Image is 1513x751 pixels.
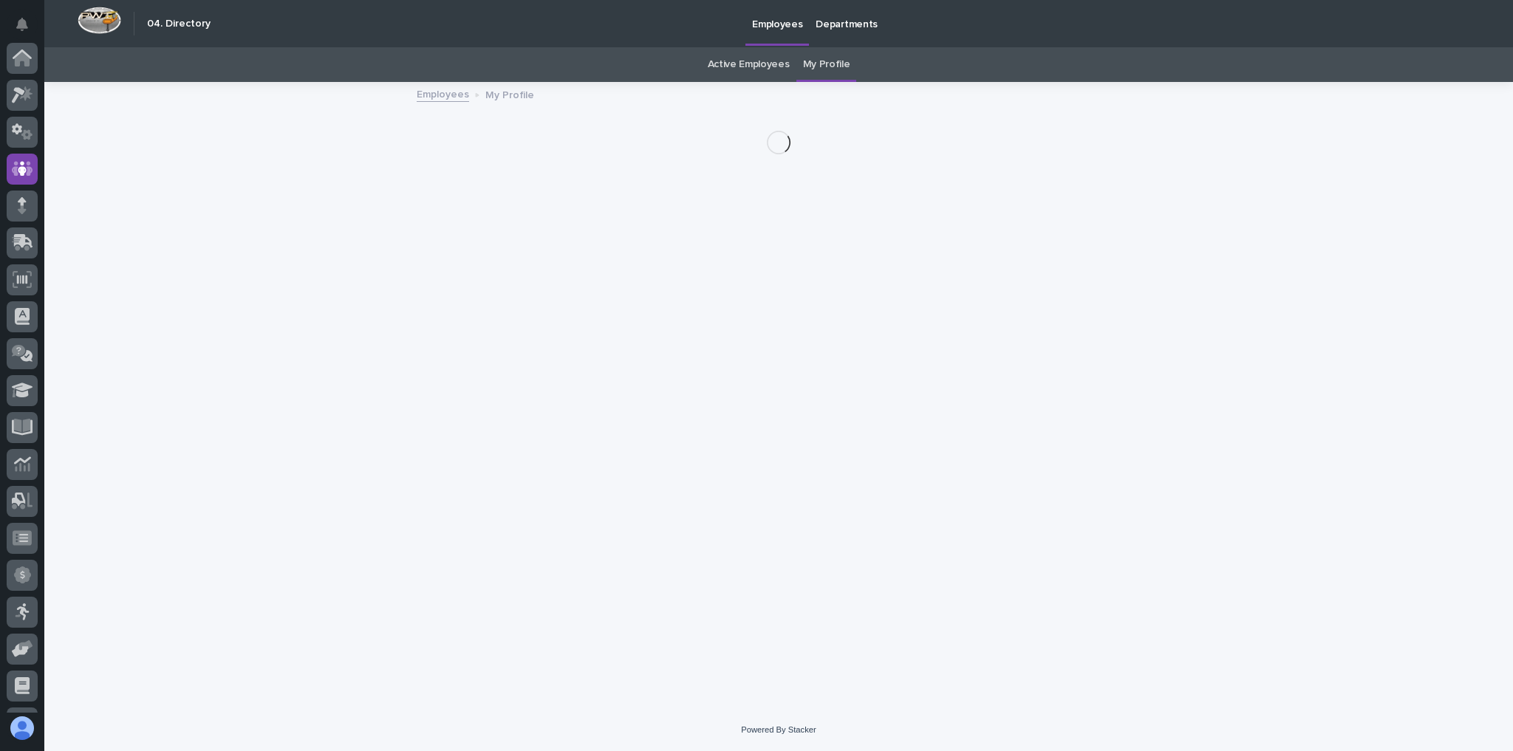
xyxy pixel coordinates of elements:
a: Employees [417,85,469,102]
h2: 04. Directory [147,18,211,30]
button: users-avatar [7,713,38,744]
a: Powered By Stacker [741,725,816,734]
a: Active Employees [708,47,790,82]
button: Notifications [7,9,38,40]
p: My Profile [485,86,534,102]
img: Workspace Logo [78,7,121,34]
a: My Profile [803,47,850,82]
div: Notifications [18,18,38,41]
